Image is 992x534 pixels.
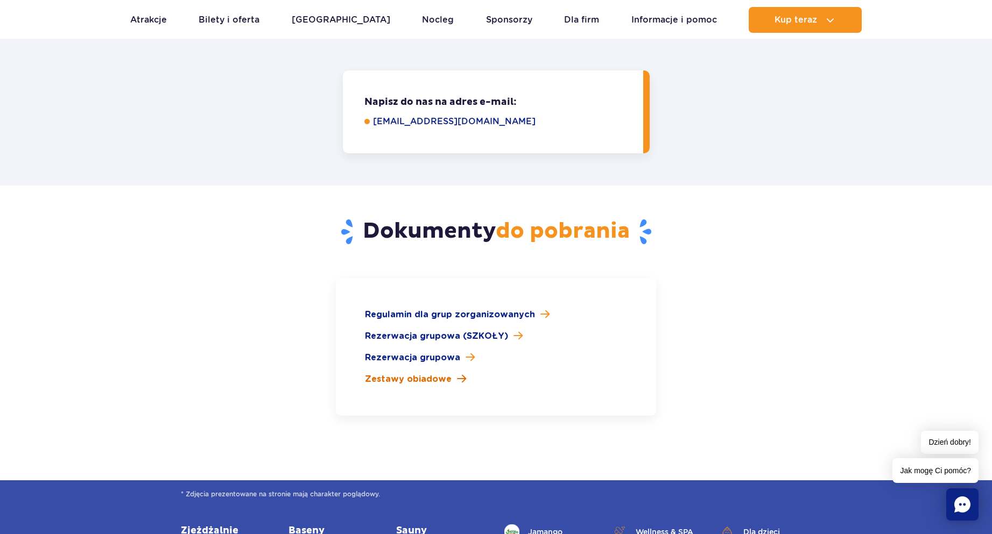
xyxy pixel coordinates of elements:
[252,218,741,246] h2: Dokumenty
[749,7,862,33] button: Kup teraz
[365,373,627,386] a: Zestawy obiadowe
[365,351,460,364] span: Rezerwacja grupowa
[422,7,454,33] a: Nocleg
[564,7,599,33] a: Dla firm
[946,488,979,521] div: Chat
[365,373,452,386] span: Zestawy obiadowe
[181,489,811,500] span: * Zdjęcia prezentowane na stronie mają charakter poglądowy.
[365,330,627,343] a: Rezerwacja grupowa (SZKOŁY)
[364,96,628,109] span: Napisz do nas na adres e-mail:
[486,7,532,33] a: Sponsorzy
[365,330,508,343] span: Rezerwacja grupowa (SZKOŁY)
[365,308,627,321] a: Regulamin dla grup zorganizowanych
[921,431,979,454] span: Dzień dobry!
[365,308,535,321] span: Regulamin dla grup zorganizowanych
[892,458,979,483] span: Jak mogę Ci pomóc?
[631,7,717,33] a: Informacje i pomoc
[775,15,817,25] span: Kup teraz
[292,7,390,33] a: [GEOGRAPHIC_DATA]
[365,351,627,364] a: Rezerwacja grupowa
[496,218,630,245] span: do pobrania
[199,7,259,33] a: Bilety i oferta
[373,115,628,128] a: [EMAIL_ADDRESS][DOMAIN_NAME]
[130,7,167,33] a: Atrakcje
